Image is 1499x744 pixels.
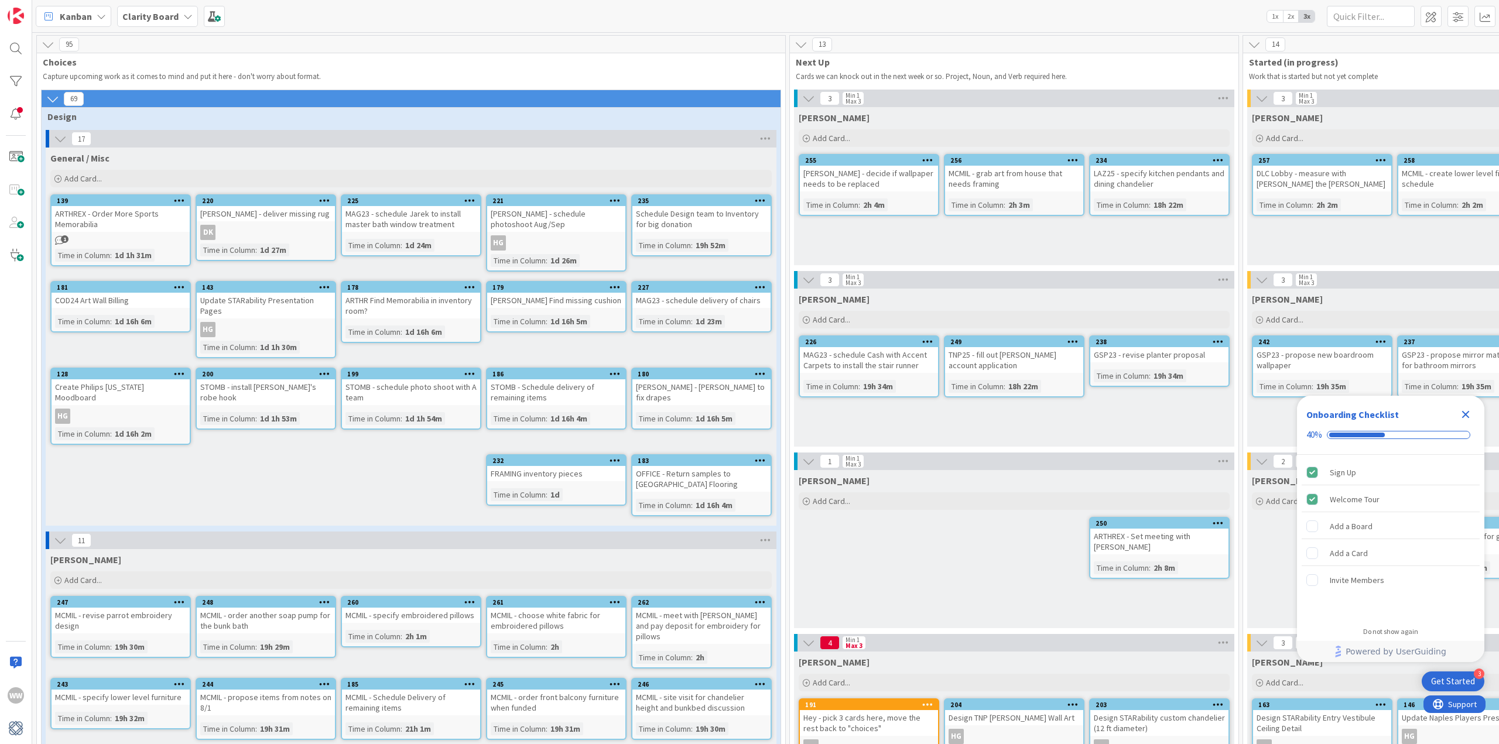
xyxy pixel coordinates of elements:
[950,156,1083,164] div: 256
[800,155,938,166] div: 255
[200,640,255,653] div: Time in Column
[342,379,480,405] div: STOMB - schedule photo shoot with A team
[1297,396,1484,662] div: Checklist Container
[1257,198,1312,211] div: Time in Column
[402,239,434,252] div: 1d 24m
[257,412,300,425] div: 1d 1h 53m
[110,640,112,653] span: :
[341,368,481,430] a: 199STOMB - schedule photo shoot with A teamTime in Column:1d 1h 54m
[1258,338,1391,346] div: 242
[110,427,112,440] span: :
[632,466,771,492] div: OFFICE - Return samples to [GEOGRAPHIC_DATA] Flooring
[638,598,771,606] div: 262
[57,370,190,378] div: 128
[487,455,625,466] div: 232
[546,254,547,267] span: :
[632,196,771,232] div: 235Schedule Design team to Inventory for big donation
[122,11,179,22] b: Clarity Board
[1266,133,1303,143] span: Add Card...
[803,380,858,393] div: Time in Column
[196,281,336,358] a: 143Update STARability Presentation PagesHGTime in Column:1d 1h 30m
[487,293,625,308] div: [PERSON_NAME] Find missing cushion
[546,315,547,328] span: :
[255,412,257,425] span: :
[949,380,1004,393] div: Time in Column
[693,315,725,328] div: 1d 23m
[1149,369,1151,382] span: :
[342,597,480,623] div: 260MCMIL - specify embroidered pillows
[800,155,938,191] div: 255[PERSON_NAME] - decide if wallpaper needs to be replaced
[55,640,110,653] div: Time in Column
[1005,380,1041,393] div: 18h 22m
[401,239,402,252] span: :
[546,412,547,425] span: :
[632,282,771,308] div: 227MAG23 - schedule delivery of chairs
[1456,405,1475,424] div: Close Checklist
[342,293,480,318] div: ARTHR Find Memorabilia in inventory room?
[197,597,335,633] div: 248MCMIL - order another soap pump for the bunk bath
[1258,156,1391,164] div: 257
[60,9,92,23] span: Kanban
[112,249,155,262] div: 1d 1h 31m
[347,370,480,378] div: 199
[491,235,506,251] div: HG
[486,368,627,430] a: 186STOMB - Schedule delivery of remaining itemsTime in Column:1d 16h 4m
[50,596,191,658] a: 247MCMIL - revise parrot embroidery designTime in Column:19h 30m
[1302,486,1480,512] div: Welcome Tour is complete.
[52,409,190,424] div: HG
[255,341,257,354] span: :
[491,315,546,328] div: Time in Column
[1313,198,1341,211] div: 2h 2m
[486,281,627,332] a: 179[PERSON_NAME] Find missing cushionTime in Column:1d 16h 5m
[487,597,625,608] div: 261
[632,455,771,466] div: 183
[110,249,112,262] span: :
[691,239,693,252] span: :
[945,347,1083,373] div: TNP25 - fill out [PERSON_NAME] account application
[1151,561,1178,574] div: 2h 8m
[347,197,480,205] div: 225
[944,335,1084,397] a: 249TNP25 - fill out [PERSON_NAME] account applicationTime in Column:18h 22m
[64,173,102,184] span: Add Card...
[632,608,771,644] div: MCMIL - meet with [PERSON_NAME] and pay deposit for embroidery for pillows
[50,281,191,332] a: 181COD24 Art Wall BillingTime in Column:1d 16h 6m
[944,154,1084,216] a: 256MCMIL - grab art from house that needs framingTime in Column:2h 3m
[196,194,336,261] a: 220[PERSON_NAME] - deliver missing rugDKTime in Column:1d 27m
[547,315,590,328] div: 1d 16h 5m
[691,499,693,512] span: :
[342,369,480,379] div: 199
[1402,380,1457,393] div: Time in Column
[52,379,190,405] div: Create Philips [US_STATE] Moodboard
[491,488,546,501] div: Time in Column
[197,369,335,405] div: 200STOMB - install [PERSON_NAME]'s robe hook
[1297,641,1484,662] div: Footer
[632,379,771,405] div: [PERSON_NAME] - [PERSON_NAME] to fix drapes
[52,282,190,308] div: 181COD24 Art Wall Billing
[487,196,625,232] div: 221[PERSON_NAME] - schedule photoshoot Aug/Sep
[487,597,625,633] div: 261MCMIL - choose white fabric for embroidered pillows
[1459,198,1486,211] div: 2h 2m
[57,283,190,292] div: 181
[487,235,625,251] div: HG
[800,166,938,191] div: [PERSON_NAME] - decide if wallpaper needs to be replaced
[52,369,190,405] div: 128Create Philips [US_STATE] Moodboard
[1004,198,1005,211] span: :
[200,244,255,256] div: Time in Column
[55,315,110,328] div: Time in Column
[487,282,625,308] div: 179[PERSON_NAME] Find missing cushion
[546,640,547,653] span: :
[402,325,445,338] div: 1d 16h 6m
[8,8,24,24] img: Visit kanbanzone.com
[547,488,563,501] div: 1d
[805,338,938,346] div: 226
[342,206,480,232] div: MAG23 - schedule Jarek to install master bath window treatment
[1090,155,1228,191] div: 234LAZ25 - specify kitchen pendants and dining chandelier
[486,194,627,272] a: 221[PERSON_NAME] - schedule photoshoot Aug/SepHGTime in Column:1d 26m
[1253,337,1391,347] div: 242
[799,154,939,216] a: 255[PERSON_NAME] - decide if wallpaper needs to be replacedTime in Column:2h 4m
[800,337,938,373] div: 226MAG23 - schedule Cash with Accent Carpets to install the stair runner
[52,293,190,308] div: COD24 Art Wall Billing
[1149,561,1151,574] span: :
[1090,337,1228,347] div: 238
[636,239,691,252] div: Time in Column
